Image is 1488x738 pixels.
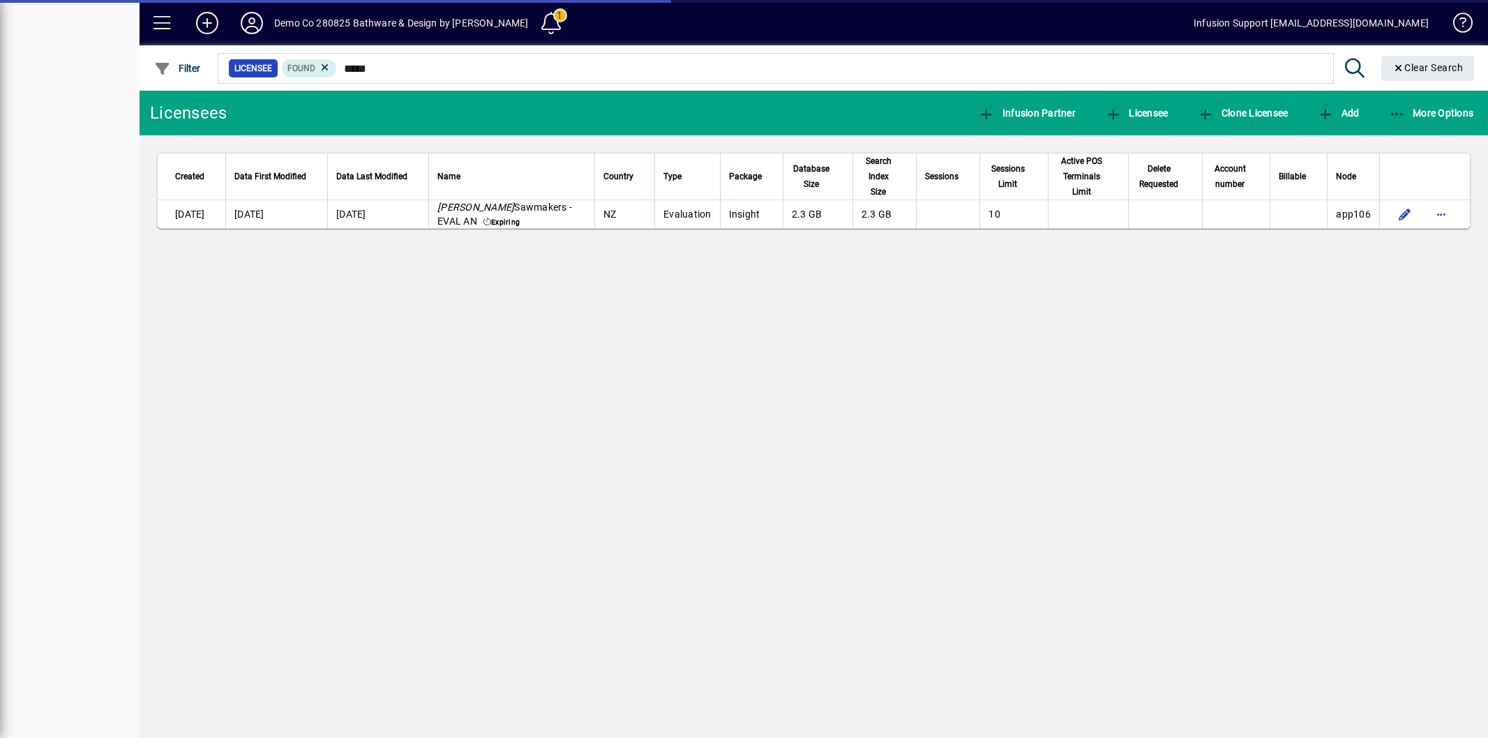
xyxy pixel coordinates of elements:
[1392,62,1464,73] span: Clear Search
[150,102,227,124] div: Licensees
[234,169,319,184] div: Data First Modified
[729,169,774,184] div: Package
[1336,209,1371,220] span: app106.prod.infusionbusinesssoftware.com
[1279,169,1306,184] span: Billable
[978,107,1076,119] span: Infusion Partner
[783,200,852,228] td: 2.3 GB
[1194,100,1291,126] button: Clone Licensee
[437,202,572,227] span: Sawmakers - EVAL AN
[1443,3,1471,48] a: Knowledge Base
[594,200,654,228] td: NZ
[1057,153,1120,199] div: Active POS Terminals Limit
[1279,169,1318,184] div: Billable
[1389,107,1474,119] span: More Options
[1317,107,1359,119] span: Add
[1211,161,1249,192] span: Account number
[158,200,225,228] td: [DATE]
[175,169,217,184] div: Created
[154,63,201,74] span: Filter
[1336,169,1356,184] span: Node
[1102,100,1172,126] button: Licensee
[225,200,327,228] td: [DATE]
[1137,161,1181,192] span: Delete Requested
[603,169,633,184] span: Country
[336,169,407,184] span: Data Last Modified
[862,153,896,199] span: Search Index Size
[925,169,959,184] span: Sessions
[282,59,337,77] mat-chip: Found Status: Found
[989,161,1026,192] span: Sessions Limit
[437,202,514,213] em: [PERSON_NAME]
[1137,161,1194,192] div: Delete Requested
[1385,100,1478,126] button: More Options
[729,169,762,184] span: Package
[151,56,204,81] button: Filter
[234,169,306,184] span: Data First Modified
[1336,169,1371,184] div: Node
[437,169,586,184] div: Name
[975,100,1079,126] button: Infusion Partner
[1197,107,1288,119] span: Clone Licensee
[654,200,720,228] td: Evaluation
[792,161,832,192] span: Database Size
[327,200,428,228] td: [DATE]
[1430,203,1452,225] button: More options
[1314,100,1362,126] button: Add
[852,200,917,228] td: 2.3 GB
[1381,56,1475,81] button: Clear
[979,200,1047,228] td: 10
[274,12,529,34] div: Demo Co 280825 Bathware & Design by [PERSON_NAME]
[185,10,230,36] button: Add
[287,63,315,73] span: Found
[720,200,783,228] td: Insight
[336,169,420,184] div: Data Last Modified
[1194,12,1429,34] div: Infusion Support [EMAIL_ADDRESS][DOMAIN_NAME]
[1394,203,1416,225] button: Edit
[663,169,712,184] div: Type
[437,169,460,184] span: Name
[792,161,844,192] div: Database Size
[1105,107,1168,119] span: Licensee
[175,169,204,184] span: Created
[663,169,682,184] span: Type
[1057,153,1107,199] span: Active POS Terminals Limit
[481,217,523,228] span: Expiring
[862,153,908,199] div: Search Index Size
[1211,161,1261,192] div: Account number
[230,10,274,36] button: Profile
[603,169,646,184] div: Country
[989,161,1039,192] div: Sessions Limit
[234,61,272,75] span: Licensee
[925,169,971,184] div: Sessions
